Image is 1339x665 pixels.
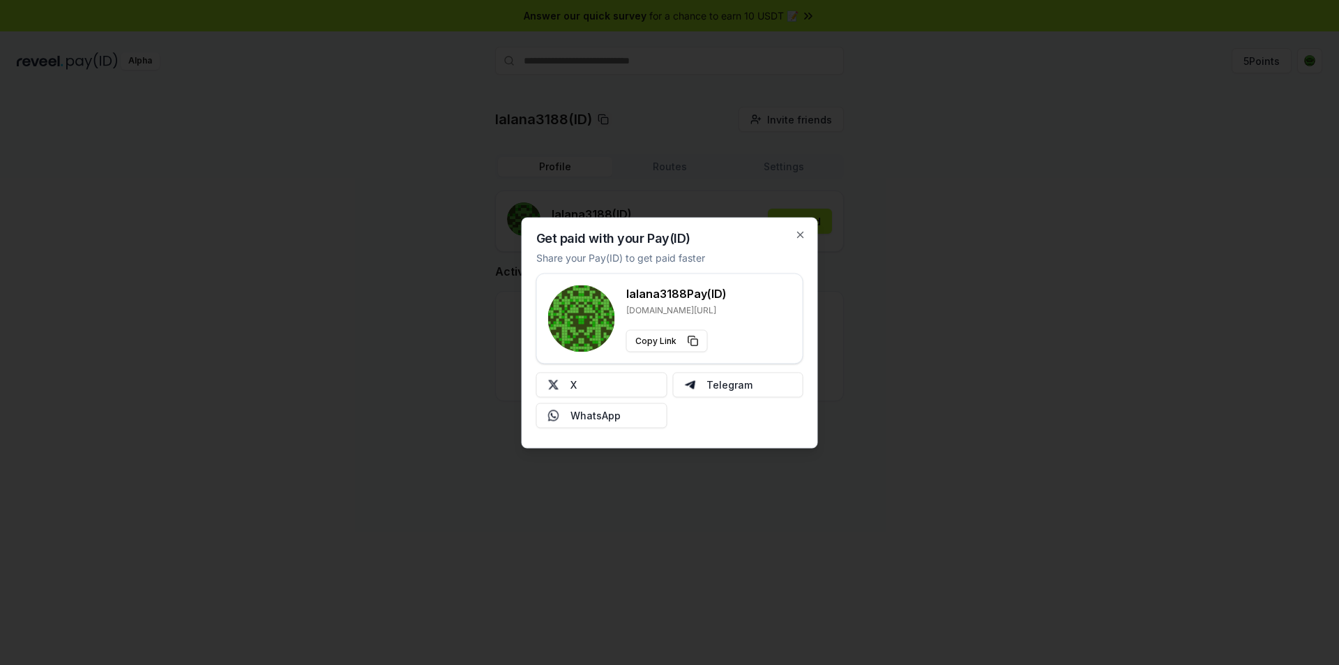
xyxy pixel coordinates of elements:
[548,379,559,390] img: X
[626,304,727,315] p: [DOMAIN_NAME][URL]
[684,379,695,390] img: Telegram
[536,232,690,244] h2: Get paid with your Pay(ID)
[672,372,803,397] button: Telegram
[536,403,667,428] button: WhatsApp
[536,250,705,264] p: Share your Pay(ID) to get paid faster
[626,329,708,352] button: Copy Link
[548,410,559,421] img: Whatsapp
[626,285,727,301] h3: lalana3188 Pay(ID)
[536,372,667,397] button: X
